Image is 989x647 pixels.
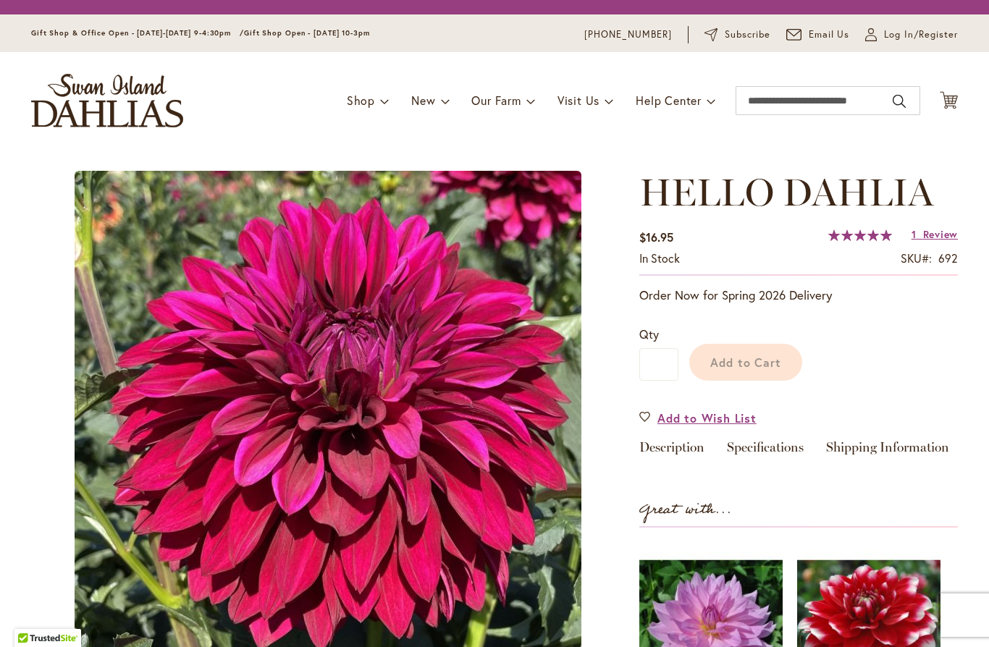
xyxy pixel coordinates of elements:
strong: Great with... [639,498,732,522]
span: Gift Shop Open - [DATE] 10-3pm [244,28,370,38]
div: 692 [938,250,958,267]
div: 100% [828,229,892,241]
a: Add to Wish List [639,410,757,426]
span: In stock [639,250,680,266]
span: Gift Shop & Office Open - [DATE]-[DATE] 9-4:30pm / [31,28,244,38]
span: Help Center [636,93,702,108]
span: HELLO DAHLIA [639,169,933,215]
span: 1 [912,227,917,241]
span: Shop [347,93,375,108]
strong: SKU [901,250,932,266]
button: Search [893,90,906,113]
a: Shipping Information [826,441,949,462]
a: Specifications [727,441,804,462]
span: Qty [639,326,659,342]
iframe: Launch Accessibility Center [11,596,51,636]
a: Subscribe [704,28,770,42]
span: Our Farm [471,93,521,108]
div: Detailed Product Info [639,441,958,462]
span: Log In/Register [884,28,958,42]
div: Availability [639,250,680,267]
a: Description [639,441,704,462]
span: Subscribe [725,28,770,42]
a: Log In/Register [865,28,958,42]
span: Visit Us [557,93,599,108]
span: New [411,93,435,108]
a: Email Us [786,28,850,42]
a: [PHONE_NUMBER] [584,28,672,42]
span: Add to Wish List [657,410,757,426]
p: Order Now for Spring 2026 Delivery [639,287,958,304]
a: 1 Review [912,227,958,241]
span: Email Us [809,28,850,42]
span: Review [923,227,958,241]
a: store logo [31,74,183,127]
span: $16.95 [639,229,673,245]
